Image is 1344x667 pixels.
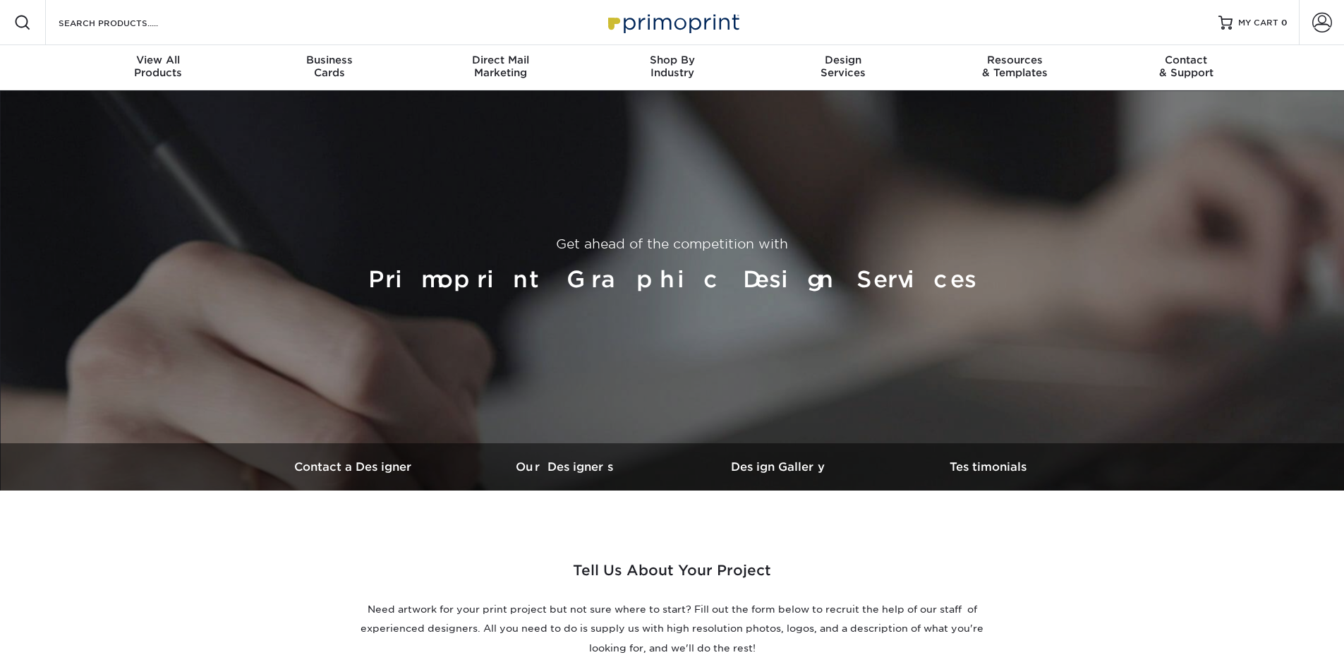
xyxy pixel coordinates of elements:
p: Need artwork for your print project but not sure where to start? Fill out the form below to recru... [355,600,990,658]
span: Design [758,54,929,66]
span: Resources [929,54,1101,66]
span: Business [243,54,415,66]
div: & Templates [929,54,1101,79]
a: Testimonials [884,443,1096,491]
h2: Tell Us About Your Project [355,558,990,594]
a: Resources& Templates [929,45,1101,90]
div: Industry [586,54,758,79]
span: Shop By [586,54,758,66]
span: View All [73,54,244,66]
a: Design Gallery [672,443,884,491]
div: Products [73,54,244,79]
a: Contact& Support [1101,45,1272,90]
a: Our Designers [461,443,672,491]
span: MY CART [1238,17,1278,29]
div: Cards [243,54,415,79]
img: Primoprint [602,7,743,37]
div: Marketing [415,54,586,79]
span: Contact [1101,54,1272,66]
a: DesignServices [758,45,929,90]
a: Contact a Designer [249,443,461,491]
a: View AllProducts [73,45,244,90]
h3: Contact a Designer [249,460,461,474]
span: 0 [1281,18,1288,28]
h3: Our Designers [461,460,672,474]
a: Direct MailMarketing [415,45,586,90]
h3: Testimonials [884,460,1096,474]
h1: Primoprint Graphic Design Services [255,260,1090,299]
div: & Support [1101,54,1272,79]
div: Services [758,54,929,79]
a: BusinessCards [243,45,415,90]
span: Direct Mail [415,54,586,66]
input: SEARCH PRODUCTS..... [57,14,195,31]
h3: Design Gallery [672,460,884,474]
p: Get ahead of the competition with [255,234,1090,254]
a: Shop ByIndustry [586,45,758,90]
